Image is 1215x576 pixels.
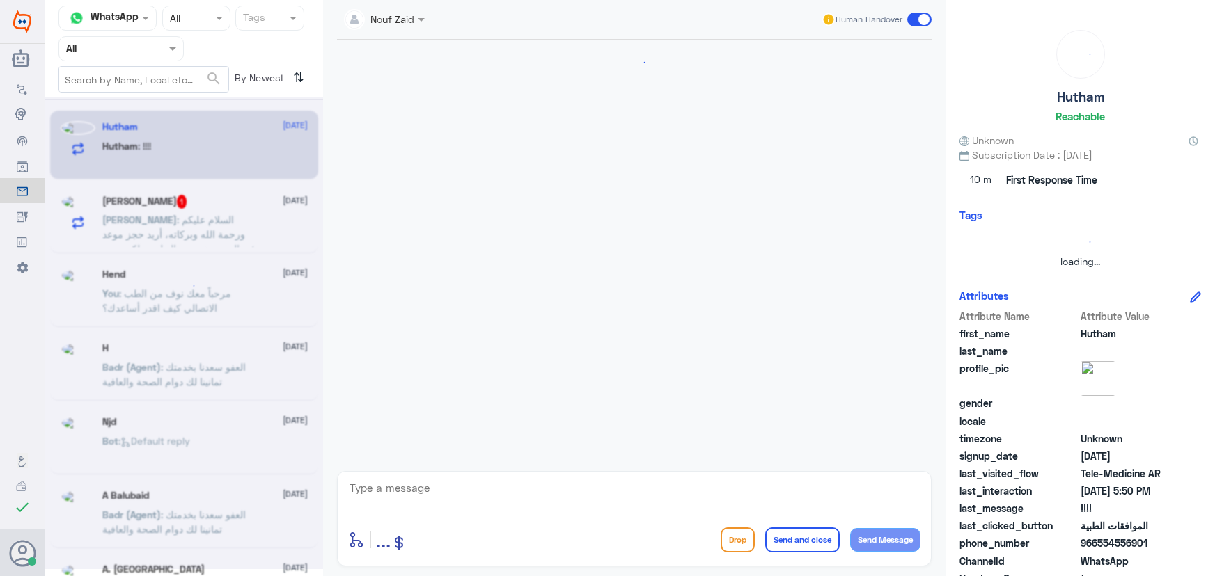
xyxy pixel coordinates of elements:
button: ... [376,524,391,555]
h5: A. Turki [102,563,205,575]
span: last_message [959,501,1078,515]
span: First Response Time [1006,173,1097,187]
span: loading... [1060,255,1100,267]
span: 2025-09-16T14:50:34.775Z [1081,483,1182,498]
span: first_name [959,326,1078,341]
h5: Hutham [1057,89,1104,105]
span: الموافقات الطبية [1081,518,1182,533]
span: Hutham [1081,326,1182,341]
div: loading... [340,50,928,74]
h6: Tags [959,209,982,221]
button: Send and close [765,527,840,552]
h6: Reachable [1056,110,1105,122]
span: search [205,70,222,87]
div: Tags [241,10,265,28]
span: locale [959,414,1078,429]
span: 966554556901 [1081,536,1182,550]
h6: Attributes [959,289,1009,302]
span: Subscription Date : [DATE] [959,147,1201,162]
span: Tele-Medicine AR [1081,466,1182,481]
span: 2 [1081,554,1182,568]
i: ⇅ [293,66,304,89]
span: 10 m [959,168,1001,193]
button: search [205,67,222,90]
span: last_visited_flow [959,466,1078,481]
span: profile_pic [959,361,1078,393]
span: signup_date [959,449,1078,463]
span: Attribute Name [959,309,1078,323]
span: Unknown [959,133,1014,147]
span: Attribute Value [1081,309,1182,323]
span: ... [376,527,391,552]
span: timezone [959,431,1078,446]
img: picture [1081,361,1115,396]
span: !!!! [1081,501,1182,515]
div: loading... [963,230,1198,254]
span: ChannelId [959,554,1078,568]
button: Avatar [9,540,36,566]
span: 2025-09-16T14:34:37.813Z [1081,449,1182,463]
button: Drop [721,527,755,552]
span: last_name [959,344,1078,358]
div: loading... [172,273,196,298]
span: last_interaction [959,483,1078,498]
span: Unknown [1081,431,1182,446]
div: loading... [1060,34,1101,74]
span: phone_number [959,536,1078,550]
span: last_clicked_button [959,518,1078,533]
i: check [14,499,31,515]
input: Search by Name, Local etc… [59,67,228,92]
span: Human Handover [836,13,902,26]
span: By Newest [229,66,288,94]
button: Send Message [850,528,920,552]
span: gender [959,396,1078,410]
img: Widebot Logo [13,10,31,33]
span: null [1081,414,1182,429]
img: whatsapp.png [66,8,87,29]
span: null [1081,396,1182,410]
